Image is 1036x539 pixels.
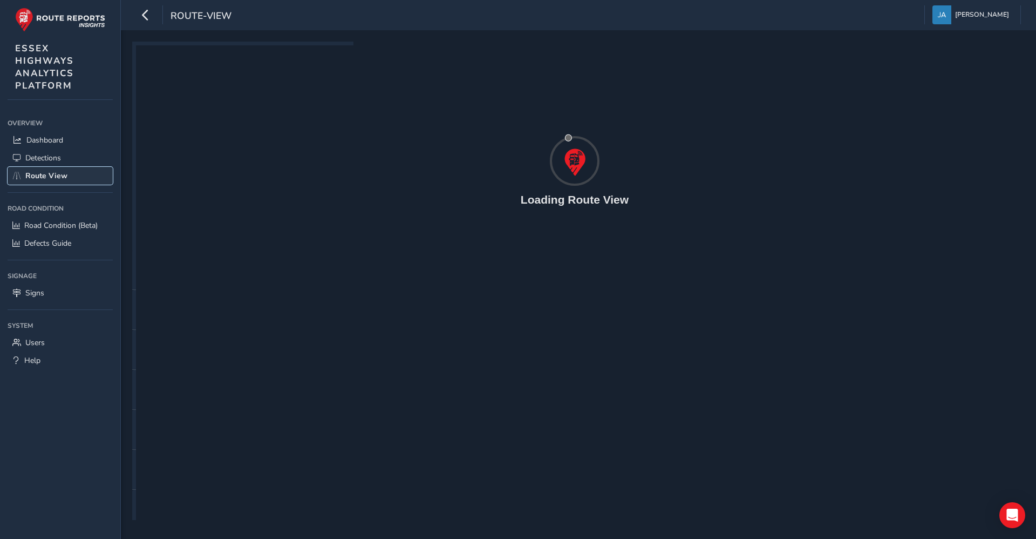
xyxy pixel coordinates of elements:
[25,153,61,163] span: Detections
[8,115,113,131] div: Overview
[8,149,113,167] a: Detections
[8,352,113,369] a: Help
[25,171,67,181] span: Route View
[8,234,113,252] a: Defects Guide
[171,9,231,24] span: route-view
[8,318,113,334] div: System
[999,502,1025,528] div: Open Intercom Messenger
[521,193,629,206] h4: Loading Route View
[25,288,44,298] span: Signs
[8,167,113,185] a: Route View
[25,338,45,348] span: Users
[15,42,74,92] span: ESSEX HIGHWAYS ANALYTICS PLATFORM
[8,334,113,352] a: Users
[24,238,71,248] span: Defects Guide
[24,220,98,231] span: Road Condition (Beta)
[8,131,113,149] a: Dashboard
[15,8,105,32] img: rr logo
[26,135,63,145] span: Dashboard
[932,5,1013,24] button: [PERSON_NAME]
[8,268,113,284] div: Signage
[932,5,951,24] img: diamond-layout
[955,5,1009,24] span: [PERSON_NAME]
[8,217,113,234] a: Road Condition (Beta)
[8,284,113,302] a: Signs
[24,355,40,366] span: Help
[8,200,113,217] div: Road Condition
